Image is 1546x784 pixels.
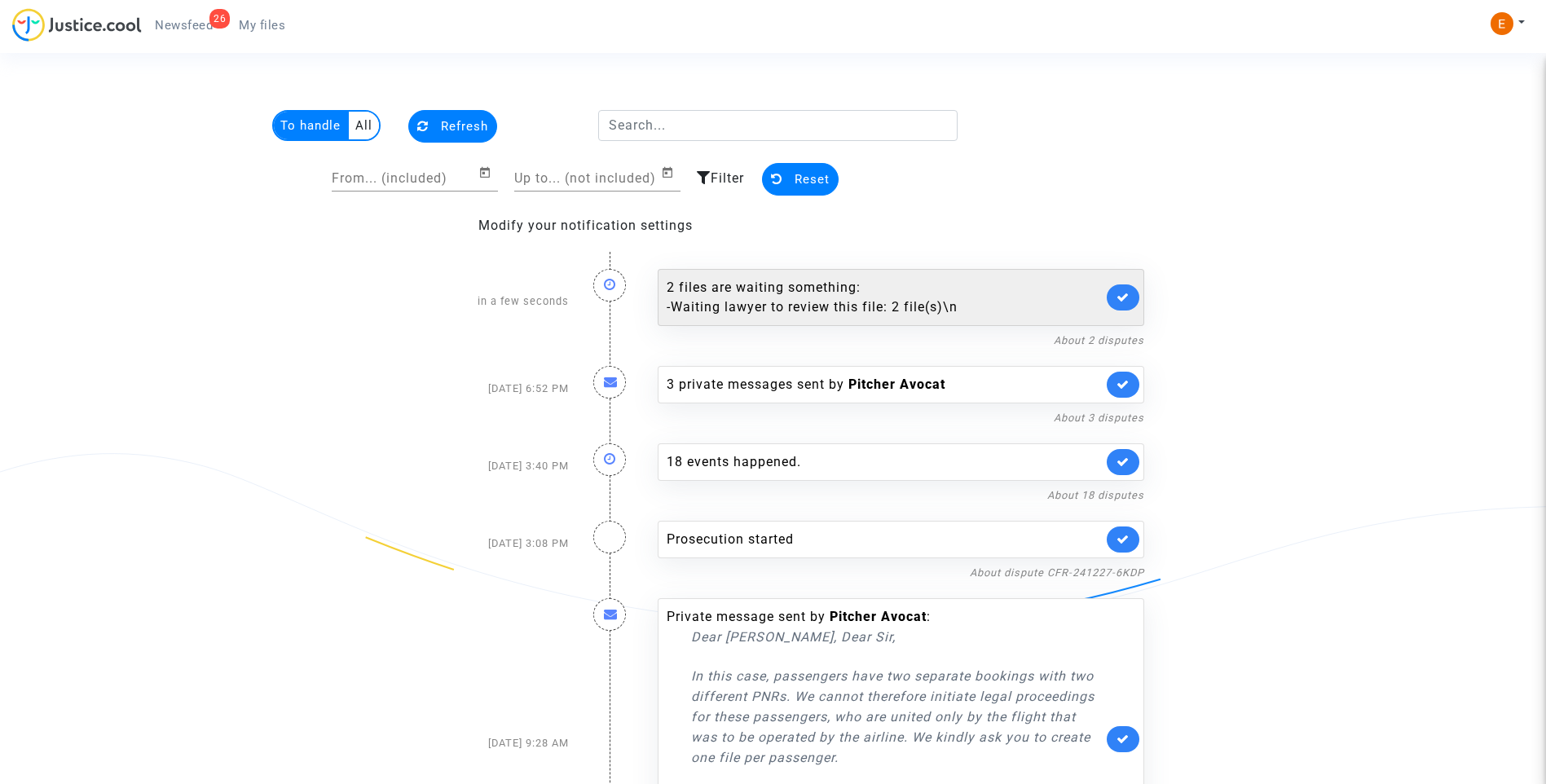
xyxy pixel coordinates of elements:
[691,666,1103,768] p: In this case, passengers have two separate bookings with two different PNRs. We cannot therefore ...
[667,278,1103,317] div: 2 files are waiting something:
[390,504,581,582] div: [DATE] 3:08 PM
[970,566,1144,579] a: About dispute CFR-241227-6KDP
[661,163,681,183] button: Open calendar
[478,218,693,233] a: Modify your notification settings
[390,350,581,427] div: [DATE] 6:52 PM
[667,375,1103,394] div: 3 private messages sent by
[12,8,142,42] img: jc-logo.svg
[1054,412,1144,424] a: About 3 disputes
[830,609,927,624] b: Pitcher Avocat
[478,163,498,183] button: Open calendar
[408,110,497,143] button: Refresh
[274,112,349,139] multi-toggle-item: To handle
[691,627,1103,647] p: Dear [PERSON_NAME], Dear Sir,
[762,163,839,196] button: Reset
[667,452,1103,472] div: 18 events happened.
[441,119,488,134] span: Refresh
[795,172,830,187] span: Reset
[142,13,226,37] a: 26Newsfeed
[349,112,379,139] multi-toggle-item: All
[848,377,945,392] b: Pitcher Avocat
[711,170,744,186] span: Filter
[239,18,285,33] span: My files
[1491,12,1513,35] img: ACg8ocIeiFvHKe4dA5oeRFd_CiCnuxWUEc1A2wYhRJE3TTWt=s96-c
[390,427,581,504] div: [DATE] 3:40 PM
[209,9,230,29] div: 26
[667,530,1103,549] div: Prosecution started
[226,13,298,37] a: My files
[390,253,581,350] div: in a few seconds
[1054,334,1144,346] a: About 2 disputes
[598,110,958,141] input: Search...
[667,297,1103,317] div: - Waiting lawyer to review this file: 2 file(s)\n
[1047,489,1144,501] a: About 18 disputes
[155,18,213,33] span: Newsfeed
